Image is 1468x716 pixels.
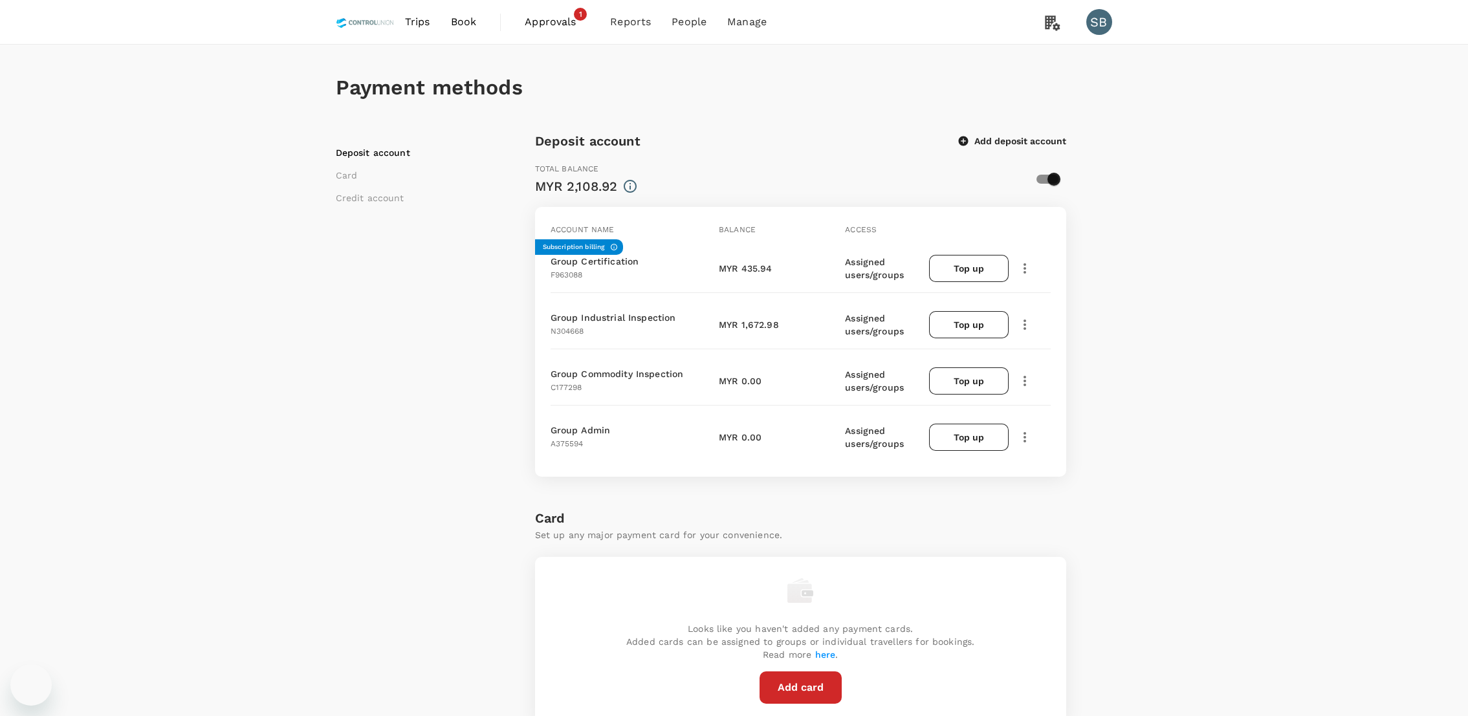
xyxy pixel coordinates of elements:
button: Top up [929,367,1008,395]
li: Credit account [336,191,498,204]
button: Top up [929,255,1008,282]
h1: Payment methods [336,76,1133,100]
p: Group Industrial Inspection [551,311,676,324]
h6: Subscription billing [543,242,605,252]
li: Card [336,169,498,182]
img: Control Union Malaysia Sdn. Bhd. [336,8,395,36]
li: Deposit account [336,146,498,159]
div: SB [1086,9,1112,35]
iframe: Button to launch messaging window [10,664,52,706]
h6: Card [535,508,1066,528]
button: Top up [929,424,1008,451]
p: MYR 0.00 [719,374,761,387]
span: Assigned users/groups [845,313,904,336]
p: MYR 1,672.98 [719,318,779,331]
h6: Deposit account [535,131,641,151]
span: Book [451,14,477,30]
span: Total balance [535,164,599,173]
span: Assigned users/groups [845,426,904,449]
span: C177298 [551,383,582,392]
p: Set up any major payment card for your convenience. [535,528,1066,541]
span: People [672,14,707,30]
span: A375594 [551,439,584,448]
p: Group Commodity Inspection [551,367,684,380]
span: 1 [574,8,587,21]
span: Reports [610,14,651,30]
p: Looks like you haven't added any payment cards. Added cards can be assigned to groups or individu... [626,622,974,661]
span: Account name [551,225,615,234]
img: empty [787,578,813,603]
span: Assigned users/groups [845,257,904,280]
span: Assigned users/groups [845,369,904,393]
p: MYR 0.00 [719,431,761,444]
span: Balance [719,225,756,234]
p: Group Certification [551,255,639,268]
div: MYR 2,108.92 [535,176,618,197]
span: Manage [727,14,767,30]
span: F963088 [551,270,583,279]
span: N304668 [551,327,584,336]
p: Group Admin [551,424,611,437]
span: Trips [405,14,430,30]
a: here [815,649,836,660]
span: Access [845,225,877,234]
button: Top up [929,311,1008,338]
span: Approvals [525,14,589,30]
button: Add deposit account [959,135,1066,147]
p: MYR 435.94 [719,262,772,275]
button: Add card [760,671,842,704]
